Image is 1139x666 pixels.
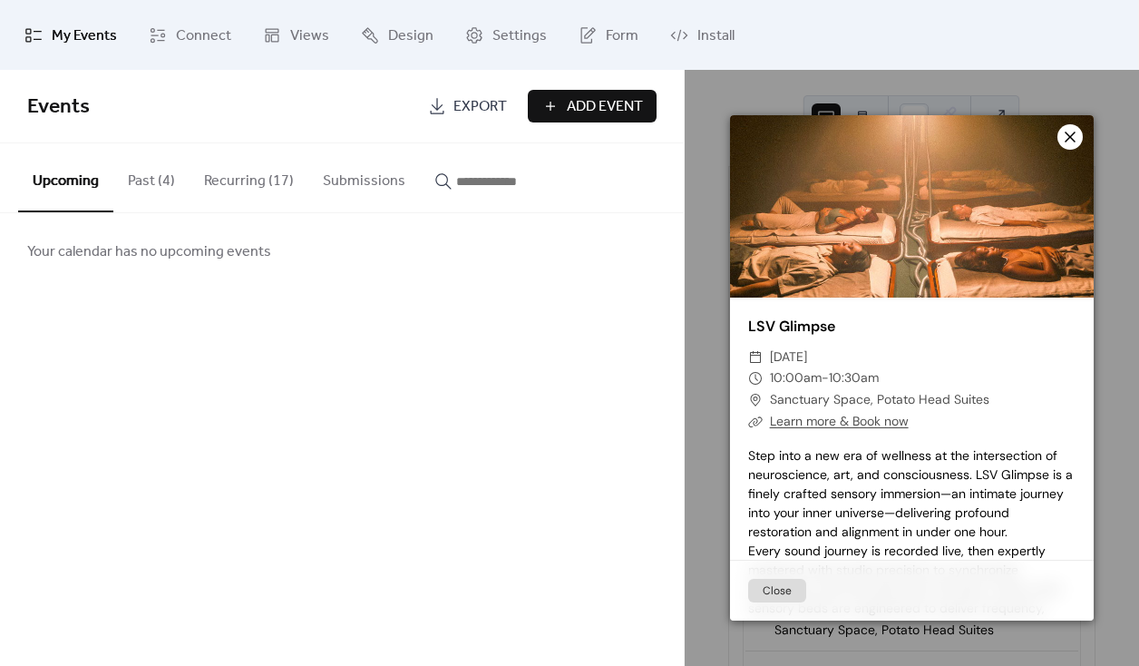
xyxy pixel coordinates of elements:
a: Settings [452,7,560,63]
span: Your calendar has no upcoming events [27,241,271,263]
div: ​ [748,411,763,433]
div: ​ [748,367,763,389]
span: 10:00am [770,369,822,386]
button: Recurring (17) [190,143,308,211]
div: ​ [748,389,763,411]
a: Connect [135,7,245,63]
a: Learn more & Book now [770,413,909,429]
span: Settings [492,22,547,50]
button: Add Event [528,90,657,122]
button: Close [748,579,806,602]
span: Events [27,87,90,127]
button: Submissions [308,143,420,211]
button: Upcoming [18,143,113,212]
div: ​ [748,347,763,368]
a: Export [414,90,521,122]
a: Install [657,7,748,63]
span: Views [290,22,329,50]
span: Sanctuary Space, Potato Head Suites [770,389,989,411]
span: 10:30am [829,369,879,386]
span: My Events [52,22,117,50]
a: Design [347,7,447,63]
span: [DATE] [770,347,807,368]
span: Connect [176,22,231,50]
span: Design [388,22,433,50]
a: LSV Glimpse [748,317,835,336]
a: Views [249,7,343,63]
a: Form [565,7,652,63]
span: - [822,369,829,386]
span: Add Event [567,96,643,118]
a: My Events [11,7,131,63]
span: Export [453,96,507,118]
button: Past (4) [113,143,190,211]
span: Form [606,22,638,50]
span: Install [697,22,735,50]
